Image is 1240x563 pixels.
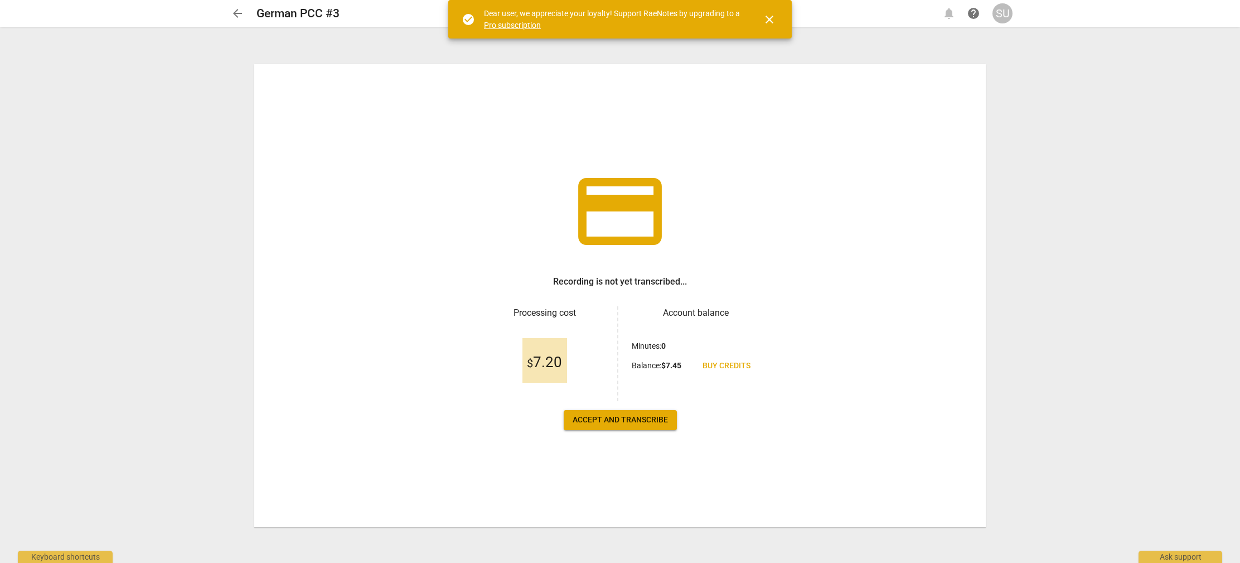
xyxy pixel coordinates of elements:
b: 0 [661,341,666,350]
div: Ask support [1139,551,1222,563]
span: Buy credits [703,360,750,372]
b: $ 7.45 [661,361,681,370]
button: Close [756,6,783,33]
a: Buy credits [694,356,759,376]
a: Pro subscription [484,21,541,30]
button: SU [992,3,1013,23]
h3: Recording is not yet transcribed... [553,275,687,288]
span: 7.20 [527,354,562,371]
a: Help [963,3,984,23]
div: Keyboard shortcuts [18,551,113,563]
h3: Account balance [632,306,759,320]
p: Minutes : [632,340,666,352]
span: arrow_back [231,7,244,20]
span: $ [527,357,533,370]
span: close [763,13,776,26]
p: Balance : [632,360,681,372]
h2: German PCC #3 [256,7,340,21]
span: help [967,7,980,20]
button: Accept and transcribe [564,410,677,430]
span: check_circle [462,13,475,26]
h3: Processing cost [481,306,608,320]
span: credit_card [570,161,670,262]
span: Accept and transcribe [573,415,668,426]
div: Dear user, we appreciate your loyalty! Support RaeNotes by upgrading to a [484,8,743,31]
